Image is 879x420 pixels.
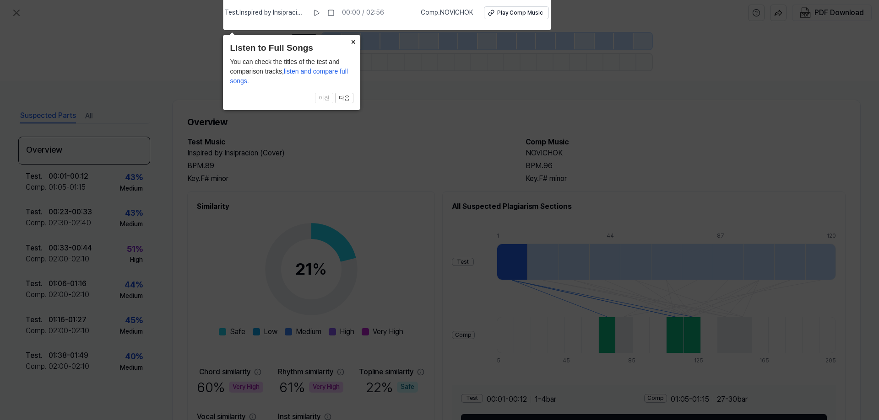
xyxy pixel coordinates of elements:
div: Play Comp Music [497,9,543,17]
span: Comp . NOVICHOK [421,8,473,17]
button: 다음 [335,93,353,104]
span: listen and compare full songs. [230,68,348,85]
header: Listen to Full Songs [230,42,353,55]
div: 00:00 / 02:56 [342,8,384,17]
div: You can check the titles of the test and comparison tracks, [230,57,353,86]
span: Test . Inspired by Insipracion (Cover) [225,8,305,17]
button: Close [346,35,360,48]
button: Play Comp Music [484,6,549,19]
